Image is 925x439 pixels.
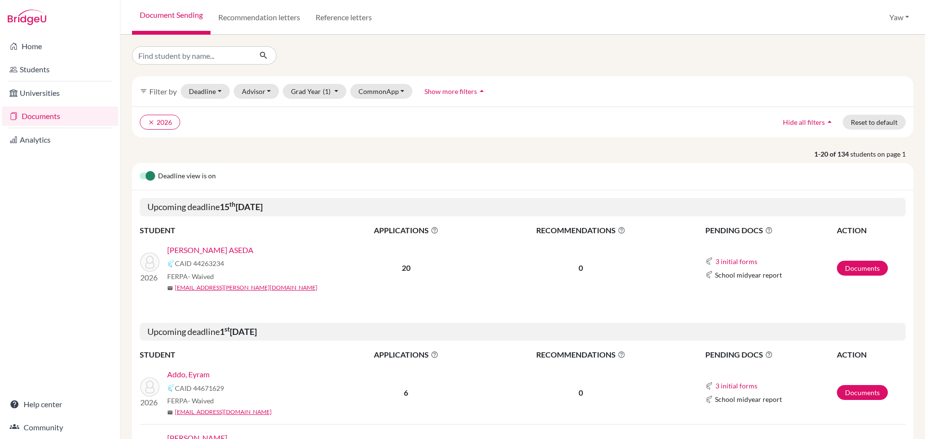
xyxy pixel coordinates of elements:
[424,87,477,95] span: Show more filters
[477,86,487,96] i: arrow_drop_up
[825,117,834,127] i: arrow_drop_up
[814,149,850,159] strong: 1-20 of 134
[175,383,224,393] span: CAID 44671629
[323,87,330,95] span: (1)
[229,200,236,208] sup: th
[783,118,825,126] span: Hide all filters
[836,224,906,237] th: ACTION
[850,149,913,159] span: students on page 1
[188,397,214,405] span: - Waived
[234,84,279,99] button: Advisor
[705,382,713,390] img: Common App logo
[480,225,682,236] span: RECOMMENDATIONS
[350,84,413,99] button: CommonApp
[167,244,253,256] a: [PERSON_NAME] ASEDA
[715,394,782,404] span: School midyear report
[167,285,173,291] span: mail
[175,258,224,268] span: CAID 44263234
[220,326,257,337] b: 1 [DATE]
[715,270,782,280] span: School midyear report
[167,271,214,281] span: FERPA
[140,348,332,361] th: STUDENT
[2,83,118,103] a: Universities
[2,60,118,79] a: Students
[140,397,159,408] p: 2026
[140,253,159,272] img: AGYEPONG, KWAKU ASEDA
[480,262,682,274] p: 0
[140,323,906,341] h5: Upcoming deadline
[715,380,758,391] button: 3 initial forms
[225,325,230,333] sup: st
[2,106,118,126] a: Documents
[175,283,317,292] a: [EMAIL_ADDRESS][PERSON_NAME][DOMAIN_NAME]
[140,87,147,95] i: filter_list
[837,261,888,276] a: Documents
[705,271,713,279] img: Common App logo
[167,369,210,380] a: Addo, Eyram
[167,384,175,392] img: Common App logo
[836,348,906,361] th: ACTION
[220,201,263,212] b: 15 [DATE]
[8,10,46,25] img: Bridge-U
[837,385,888,400] a: Documents
[167,396,214,406] span: FERPA
[158,171,216,182] span: Deadline view is on
[705,257,713,265] img: Common App logo
[283,84,346,99] button: Grad Year(1)
[480,387,682,399] p: 0
[2,37,118,56] a: Home
[188,272,214,280] span: - Waived
[404,388,408,397] b: 6
[715,256,758,267] button: 3 initial forms
[140,198,906,216] h5: Upcoming deadline
[140,377,159,397] img: Addo, Eyram
[149,87,177,96] span: Filter by
[2,130,118,149] a: Analytics
[175,408,272,416] a: [EMAIL_ADDRESS][DOMAIN_NAME]
[402,263,410,272] b: 20
[148,119,155,126] i: clear
[2,418,118,437] a: Community
[843,115,906,130] button: Reset to default
[181,84,230,99] button: Deadline
[480,349,682,360] span: RECOMMENDATIONS
[140,272,159,283] p: 2026
[705,349,836,360] span: PENDING DOCS
[167,410,173,415] span: mail
[140,115,180,130] button: clear2026
[333,225,479,236] span: APPLICATIONS
[705,396,713,403] img: Common App logo
[333,349,479,360] span: APPLICATIONS
[140,224,332,237] th: STUDENT
[885,8,913,27] button: Yaw
[705,225,836,236] span: PENDING DOCS
[2,395,118,414] a: Help center
[167,260,175,267] img: Common App logo
[775,115,843,130] button: Hide all filtersarrow_drop_up
[132,46,251,65] input: Find student by name...
[416,84,495,99] button: Show more filtersarrow_drop_up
